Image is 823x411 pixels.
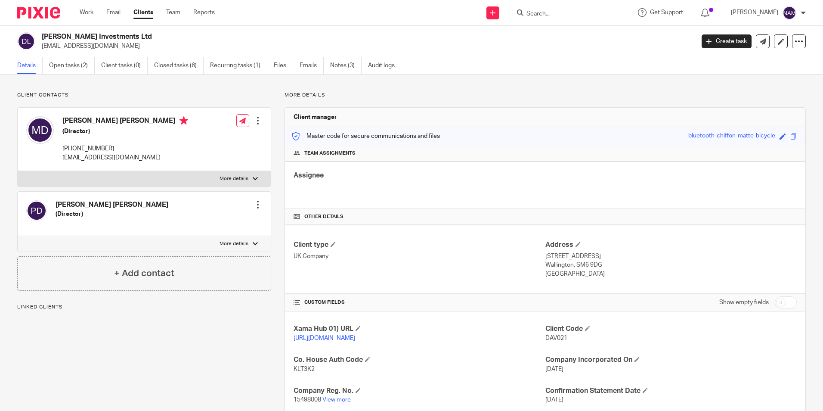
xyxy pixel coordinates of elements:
[106,8,121,17] a: Email
[634,357,640,362] span: Edit Company Incorporated On
[220,240,248,247] p: More details
[322,397,351,403] a: View more
[294,355,545,364] h4: Co. House Auth Code
[331,242,336,247] span: Change Client type
[220,175,248,182] p: More details
[17,57,43,74] a: Details
[17,7,60,19] img: Pixie
[294,335,355,341] a: [URL][DOMAIN_NAME]
[650,9,683,16] span: Get Support
[545,366,563,372] span: [DATE]
[545,261,797,269] p: Wallington, SM6 9DG
[790,133,797,140] span: Copy to clipboard
[756,34,770,48] a: Send new email
[294,299,545,306] h4: CUSTOM FIELDS
[62,144,188,153] p: [PHONE_NUMBER]
[545,252,797,261] p: [STREET_ADDRESS]
[545,240,797,249] h4: Address
[291,132,440,140] p: Master code for secure communications and files
[294,366,315,372] span: KLT3K2
[17,304,271,311] p: Linked clients
[780,133,786,140] span: Edit code
[56,200,168,209] h4: [PERSON_NAME] [PERSON_NAME]
[42,42,689,50] p: [EMAIL_ADDRESS][DOMAIN_NAME]
[545,355,797,364] h4: Company Incorporated On
[545,270,797,278] p: [GEOGRAPHIC_DATA]
[101,57,148,74] a: Client tasks (0)
[285,92,806,99] p: More details
[17,32,35,50] img: svg%3E
[585,326,590,331] span: Edit Client Code
[575,242,581,247] span: Edit Address
[42,32,559,41] h2: [PERSON_NAME] Investments Ltd
[26,200,47,221] img: svg%3E
[49,57,95,74] a: Open tasks (2)
[304,213,343,220] span: Other details
[62,153,188,162] p: [EMAIL_ADDRESS][DOMAIN_NAME]
[294,397,321,403] span: 15498008
[294,172,324,179] span: Assignee
[300,57,324,74] a: Emails
[62,116,188,127] h4: [PERSON_NAME] [PERSON_NAME]
[365,357,370,362] span: Edit Co. House Auth Code
[545,397,563,403] span: [DATE]
[356,326,361,331] span: Edit Xama Hub 01) URL
[274,57,293,74] a: Files
[783,6,796,20] img: svg%3E
[17,92,271,99] p: Client contacts
[294,324,545,333] h4: Xama Hub 01) URL
[56,210,168,218] h5: (Director)
[26,116,54,144] img: svg%3E
[545,386,797,395] h4: Confirmation Statement Date
[545,335,567,341] span: DAV021
[774,34,788,48] a: Edit client
[114,267,174,280] h4: + Add contact
[62,127,188,136] h5: (Director)
[154,57,204,74] a: Closed tasks (6)
[133,8,153,17] a: Clients
[179,116,188,125] i: Primary
[368,57,401,74] a: Audit logs
[193,8,215,17] a: Reports
[731,8,778,17] p: [PERSON_NAME]
[643,388,648,393] span: Edit Confirmation Statement Date
[80,8,93,17] a: Work
[294,240,545,249] h4: Client type
[210,57,267,74] a: Recurring tasks (1)
[688,131,775,141] div: bluetooth-chiffon-matte-bicycle
[702,34,752,48] a: Create task
[526,10,603,18] input: Search
[294,113,337,121] h3: Client manager
[294,252,545,261] p: UK Company
[166,8,180,17] a: Team
[330,57,362,74] a: Notes (3)
[719,298,769,307] label: Show empty fields
[356,388,361,393] span: Edit Company Reg. No.
[294,386,545,395] h4: Company Reg. No.
[304,150,356,157] span: Team assignments
[545,324,797,333] h4: Client Code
